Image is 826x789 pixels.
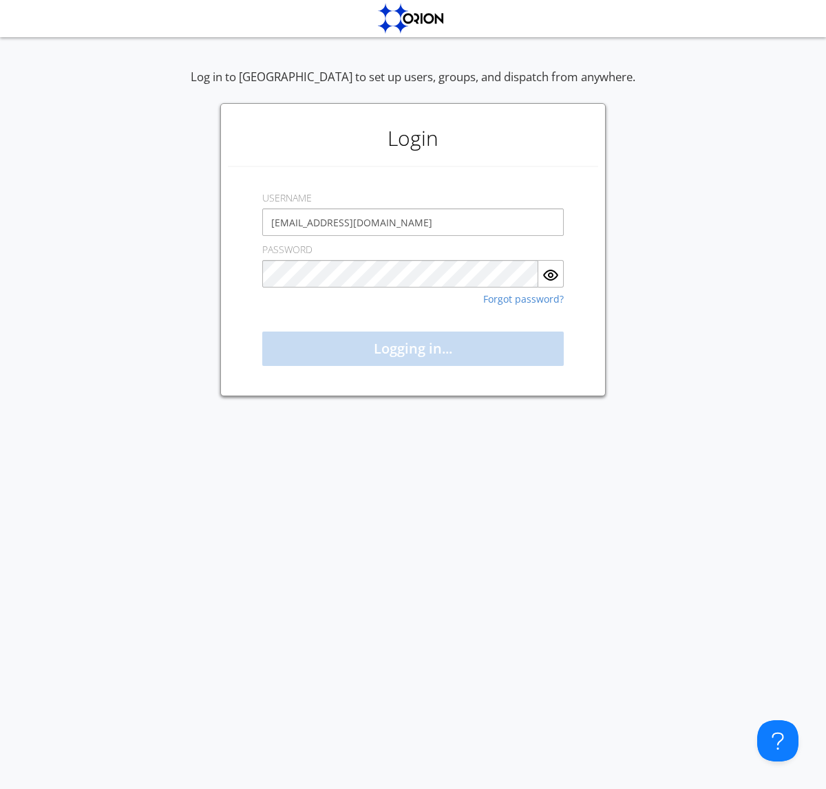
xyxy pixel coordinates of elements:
[228,111,598,166] h1: Login
[262,332,564,366] button: Logging in...
[757,720,798,761] iframe: Toggle Customer Support
[191,69,635,103] div: Log in to [GEOGRAPHIC_DATA] to set up users, groups, and dispatch from anywhere.
[542,267,559,283] img: eye.svg
[262,191,312,205] label: USERNAME
[483,294,564,304] a: Forgot password?
[538,260,564,288] button: Show Password
[262,243,313,257] label: PASSWORD
[262,260,538,288] input: Password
